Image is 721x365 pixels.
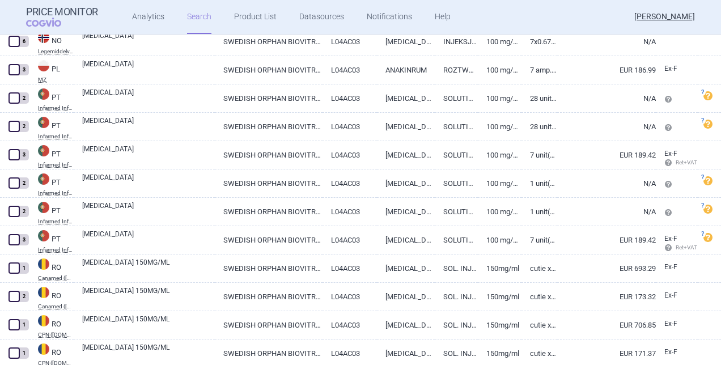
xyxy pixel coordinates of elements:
[377,56,435,84] a: ANAKINRUM
[26,18,77,27] span: COGVIO
[435,254,478,282] a: SOL. INJ. IN SERIΜGA PREUMPLUTA
[478,311,521,339] a: 150mg/ml
[82,31,215,51] a: [MEDICAL_DATA]
[215,28,323,56] a: SWEDISH ORPHAN BIOVITRUM INTERNATIONAL AB
[656,344,698,361] a: Ex-F
[215,113,323,141] a: SWEDISH ORPHAN BIOVITRUM, AB
[38,332,74,338] abbr: CPN (Legislatie.just.ro) — Public Catalog - List of maximum prices for international purposes. Un...
[38,105,74,111] abbr: Infarmed Infomed — Infomed - medicinal products database, published by Infarmed, National Authori...
[656,146,698,172] a: Ex-F Ret+VAT calc
[215,254,323,282] a: SWEDISH ORPHAN BIOVITRUM AB(PUBL)
[19,36,29,47] div: 6
[703,232,717,241] a: ?
[521,28,558,56] a: 7x0.67ml
[38,219,74,224] abbr: Infarmed Infomed — Infomed - medicinal products database, published by Infarmed, National Authori...
[38,134,74,139] abbr: Infarmed Infomed — Infomed - medicinal products database, published by Infarmed, National Authori...
[38,60,49,71] img: Poland
[38,145,49,156] img: Portugal
[38,117,49,128] img: Portugal
[38,162,74,168] abbr: Infarmed Infomed — Infomed - medicinal products database, published by Infarmed, National Authori...
[435,56,478,84] a: ROZTWÓR DO WSTRZYKIWAŃ
[19,262,29,274] div: 1
[377,141,435,169] a: [MEDICAL_DATA]
[19,234,29,245] div: 3
[521,226,558,254] a: 7 unit(s) - 0.67 ml
[521,311,558,339] a: Cutie x 28 seringi preumplute x 0,67 ml sol. inj.
[557,226,656,254] a: EUR 189.42
[377,198,435,226] a: [MEDICAL_DATA]
[82,87,215,108] a: [MEDICAL_DATA]
[664,291,677,299] span: Ex-factory price
[664,263,677,271] span: Ex-factory price
[82,201,215,221] a: [MEDICAL_DATA]
[699,117,706,124] span: ?
[521,113,558,141] a: 28 unit(s) - 0.67 ml
[699,231,706,237] span: ?
[656,287,698,304] a: Ex-F
[664,150,677,158] span: Ex-factory price
[557,169,656,197] a: N/A
[377,283,435,311] a: [MEDICAL_DATA]
[656,316,698,333] a: Ex-F
[29,31,74,54] a: NONOLegemiddelverke
[323,84,377,112] a: L04AC03
[557,56,656,84] a: EUR 186.99
[478,226,521,254] a: 100 mg/0.67 ml
[557,198,656,226] a: N/A
[29,116,74,139] a: PTPTInfarmed Infomed
[82,314,215,334] a: [MEDICAL_DATA] 150MG/ML
[478,254,521,282] a: 150mg/ml
[557,311,656,339] a: EUR 706.85
[699,202,706,209] span: ?
[478,28,521,56] a: 100 mg/0,67 ml
[82,286,215,306] a: [MEDICAL_DATA] 150MG/ML
[38,32,49,43] img: Norway
[38,202,49,213] img: Portugal
[38,49,74,54] abbr: Legemiddelverke — List of medicinal products published by the Norwegian Medicines Agency.
[703,119,717,128] a: ?
[26,6,98,28] a: Price MonitorCOGVIO
[377,28,435,56] a: [MEDICAL_DATA]
[521,198,558,226] a: 1 unit(s) - 0.67 ml
[377,113,435,141] a: [MEDICAL_DATA]
[435,311,478,339] a: SOL. INJ. IN SERINGA PREUMPLUTA
[38,247,74,253] abbr: Infarmed Infomed — Infomed - medicinal products database, published by Infarmed, National Authori...
[82,172,215,193] a: [MEDICAL_DATA]
[38,190,74,196] abbr: Infarmed Infomed — Infomed - medicinal products database, published by Infarmed, National Authori...
[29,87,74,111] a: PTPTInfarmed Infomed
[435,84,478,112] a: SOLUTION FOR INJECTION
[38,88,49,100] img: Portugal
[215,169,323,197] a: SWEDISH ORPHAN BIOVITRUM, AB
[478,198,521,226] a: 100 mg/0.67 ml
[215,56,323,84] a: SWEDISH ORPHAN BIOVITRUM AB
[435,141,478,169] a: SOLUTION FOR INJECTION
[699,89,706,96] span: ?
[478,169,521,197] a: 100 mg/0.67 ml
[557,283,656,311] a: EUR 173.32
[38,343,49,355] img: Romania
[19,347,29,359] div: 1
[703,204,717,213] a: ?
[478,113,521,141] a: 100 mg/0.67 ml
[323,311,377,339] a: L04AC03
[703,176,717,185] a: ?
[521,283,558,311] a: Cutie x 7 seringi PREUMPLUTe x 0,67 ml sol. inj.
[664,244,708,251] span: Ret+VAT calc
[19,291,29,302] div: 2
[521,84,558,112] a: 28 unit(s) - 0.67 ml
[38,287,49,298] img: Romania
[215,226,323,254] a: SWEDISH ORPHAN BIOVITRUM, AB
[19,92,29,104] div: 2
[478,84,521,112] a: 100 mg/0.67 ml
[323,141,377,169] a: L04AC03
[82,116,215,136] a: [MEDICAL_DATA]
[664,235,677,243] span: Ex-factory price
[377,311,435,339] a: [MEDICAL_DATA]
[323,169,377,197] a: L04AC03
[323,56,377,84] a: L04AC03
[377,226,435,254] a: [MEDICAL_DATA]
[557,254,656,282] a: EUR 693.29
[19,319,29,330] div: 1
[29,257,74,281] a: ROROCanamed ([DOMAIN_NAME] - Canamed Annex 1)
[703,91,717,100] a: ?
